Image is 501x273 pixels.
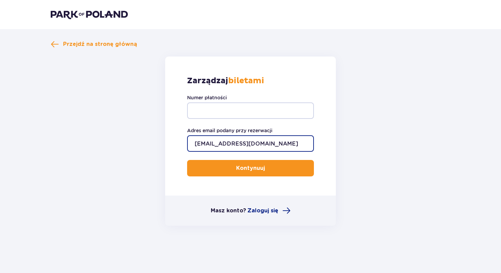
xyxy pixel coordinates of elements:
[187,76,264,86] p: Zarządzaj
[211,207,246,214] p: Masz konto?
[247,207,291,215] a: Zaloguj się
[187,94,227,101] label: Numer płatności
[228,76,264,86] strong: biletami
[63,40,137,48] span: Przejdź na stronę główną
[51,10,128,19] img: Park of Poland logo
[187,127,272,134] label: Adres email podany przy rezerwacji
[247,207,278,214] span: Zaloguj się
[236,164,265,172] p: Kontynuuj
[51,40,137,48] a: Przejdź na stronę główną
[187,160,314,176] button: Kontynuuj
